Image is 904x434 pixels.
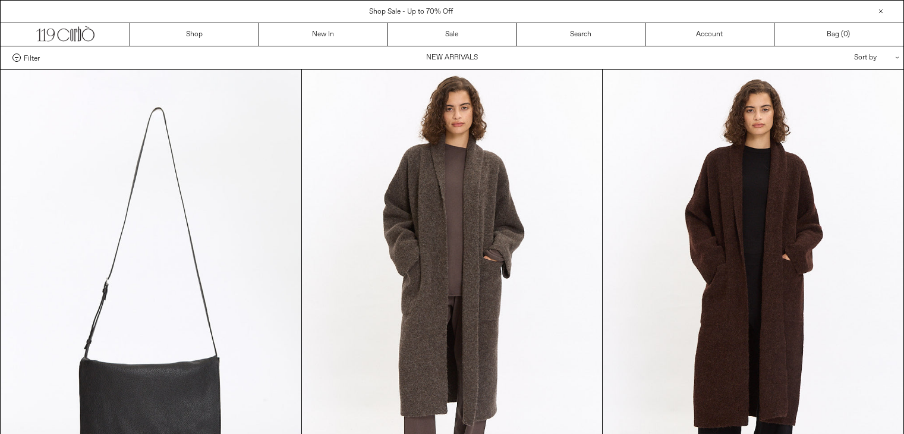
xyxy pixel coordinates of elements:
span: 0 [843,30,848,39]
div: Sort by [785,46,892,69]
a: Sale [388,23,517,46]
a: Account [645,23,774,46]
span: ) [843,29,850,40]
a: Search [516,23,645,46]
a: Shop [130,23,259,46]
a: Bag () [774,23,903,46]
span: Filter [24,54,40,62]
a: Shop Sale - Up to 70% Off [369,7,453,17]
a: New In [259,23,388,46]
